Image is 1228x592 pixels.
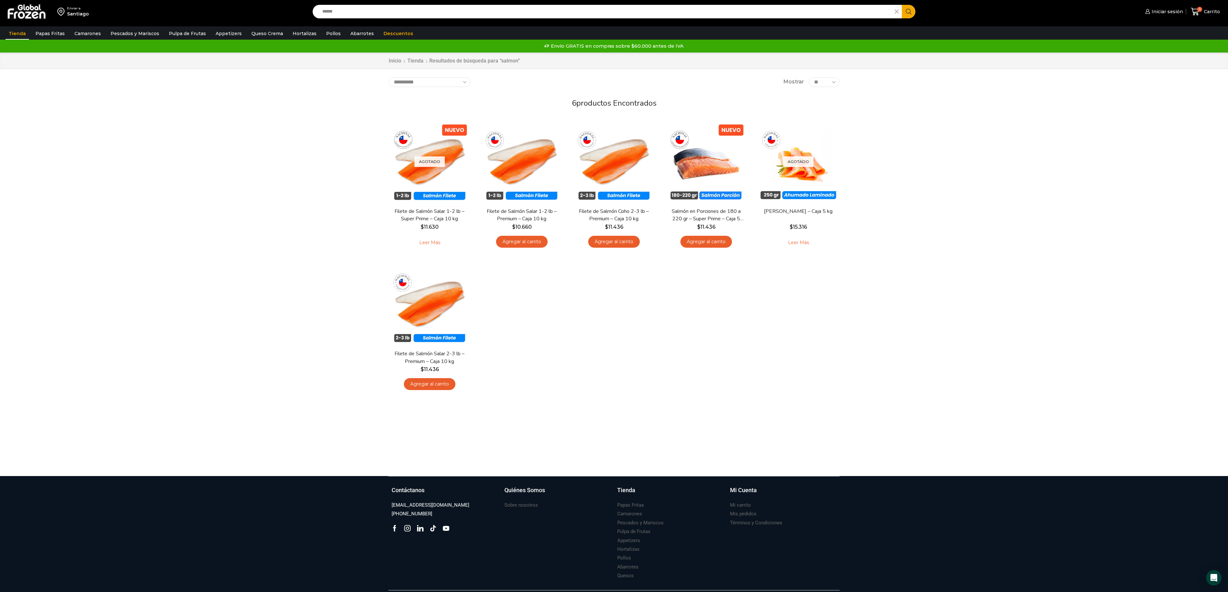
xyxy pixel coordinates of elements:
[730,486,836,501] a: Mi Cuenta
[1197,7,1202,12] span: 0
[166,27,209,40] a: Pulpa de Frutas
[783,78,804,86] span: Mostrar
[1144,5,1183,18] a: Iniciar sesión
[421,366,439,372] bdi: 11.436
[697,224,700,230] span: $
[730,520,782,526] h3: Términos y Condiciones
[617,564,638,570] h3: Abarrotes
[347,27,377,40] a: Abarrotes
[790,224,793,230] span: $
[617,571,634,580] a: Quesos
[1150,8,1183,15] span: Iniciar sesión
[617,572,634,579] h3: Quesos
[504,486,611,501] a: Quiénes Somos
[617,511,642,517] h3: Camarones
[504,502,538,509] h3: Sobre nosotros
[1189,4,1222,19] a: 0 Carrito
[323,27,344,40] a: Pollos
[730,510,756,518] a: Mis pedidos
[421,366,424,372] span: $
[730,486,757,494] h3: Mi Cuenta
[761,208,835,215] a: [PERSON_NAME] – Caja 5 kg
[617,486,635,494] h3: Tienda
[512,224,515,230] span: $
[407,57,424,65] a: Tienda
[605,224,608,230] span: $
[67,11,89,17] div: Santiago
[392,511,432,517] h3: [PHONE_NUMBER]
[572,98,576,108] span: 6
[392,501,469,510] a: [EMAIL_ADDRESS][DOMAIN_NAME]
[1202,8,1220,15] span: Carrito
[393,350,467,365] a: Filete de Salmón Salar 2-3 lb – Premium – Caja 10 kg
[392,502,469,509] h3: [EMAIL_ADDRESS][DOMAIN_NAME]
[289,27,320,40] a: Hortalizas
[485,208,559,223] a: Filete de Salmón Salar 1-2 lb – Premium – Caja 10 kg
[409,236,450,249] a: Leé más sobre “Filete de Salmón Salar 1-2 lb - Super Prime - Caja 10 kg”
[790,224,807,230] bdi: 15.316
[388,57,402,65] a: Inicio
[496,236,548,248] a: Agregar al carrito: “Filete de Salmón Salar 1-2 lb – Premium - Caja 10 kg”
[617,537,640,544] h3: Appetizers
[504,486,545,494] h3: Quiénes Somos
[617,520,664,526] h3: Pescados y Mariscos
[512,224,532,230] bdi: 10.660
[617,486,724,501] a: Tienda
[107,27,162,40] a: Pescados y Mariscos
[902,5,915,18] button: Search button
[680,236,732,248] a: Agregar al carrito: “Salmón en Porciones de 180 a 220 gr - Super Prime - Caja 5 kg”
[57,6,67,17] img: address-field-icon.svg
[576,98,657,108] span: productos encontrados
[67,6,89,11] div: Enviar a
[617,502,644,509] h3: Papas Fritas
[730,501,751,510] a: Mi carrito
[5,27,29,40] a: Tienda
[697,224,716,230] bdi: 11.436
[421,224,424,230] span: $
[393,208,467,223] a: Filete de Salmón Salar 1-2 lb – Super Prime – Caja 10 kg
[669,208,743,223] a: Salmón en Porciones de 180 a 220 gr – Super Prime – Caja 5 kg
[392,510,432,518] a: [PHONE_NUMBER]
[212,27,245,40] a: Appetizers
[1206,570,1222,586] div: Open Intercom Messenger
[730,519,782,527] a: Términos y Condiciones
[605,224,623,230] bdi: 11.436
[778,236,819,249] a: Leé más sobre “Salmón Ahumado Laminado - Caja 5 kg”
[414,157,445,167] p: Agotado
[392,486,424,494] h3: Contáctanos
[71,27,104,40] a: Camarones
[617,510,642,518] a: Camarones
[617,536,640,545] a: Appetizers
[421,224,439,230] bdi: 11.630
[248,27,286,40] a: Queso Crema
[730,502,751,509] h3: Mi carrito
[392,486,498,501] a: Contáctanos
[388,57,520,65] nav: Breadcrumb
[429,58,520,64] h1: Resultados de búsqueda para “salmon”
[617,545,639,554] a: Hortalizas
[32,27,68,40] a: Papas Fritas
[617,546,639,553] h3: Hortalizas
[380,27,416,40] a: Descuentos
[388,77,471,87] select: Pedido de la tienda
[404,378,455,390] a: Agregar al carrito: “Filete de Salmón Salar 2-3 lb - Premium - Caja 10 kg”
[617,528,650,535] h3: Pulpa de Frutas
[617,555,631,561] h3: Pollos
[617,563,638,571] a: Abarrotes
[617,501,644,510] a: Papas Fritas
[588,236,640,248] a: Agregar al carrito: “Filete de Salmón Coho 2-3 lb - Premium - Caja 10 kg”
[783,157,814,167] p: Agotado
[730,511,756,517] h3: Mis pedidos
[577,208,651,223] a: Filete de Salmón Coho 2-3 lb – Premium – Caja 10 kg
[617,519,664,527] a: Pescados y Mariscos
[617,554,631,562] a: Pollos
[504,501,538,510] a: Sobre nosotros
[617,527,650,536] a: Pulpa de Frutas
